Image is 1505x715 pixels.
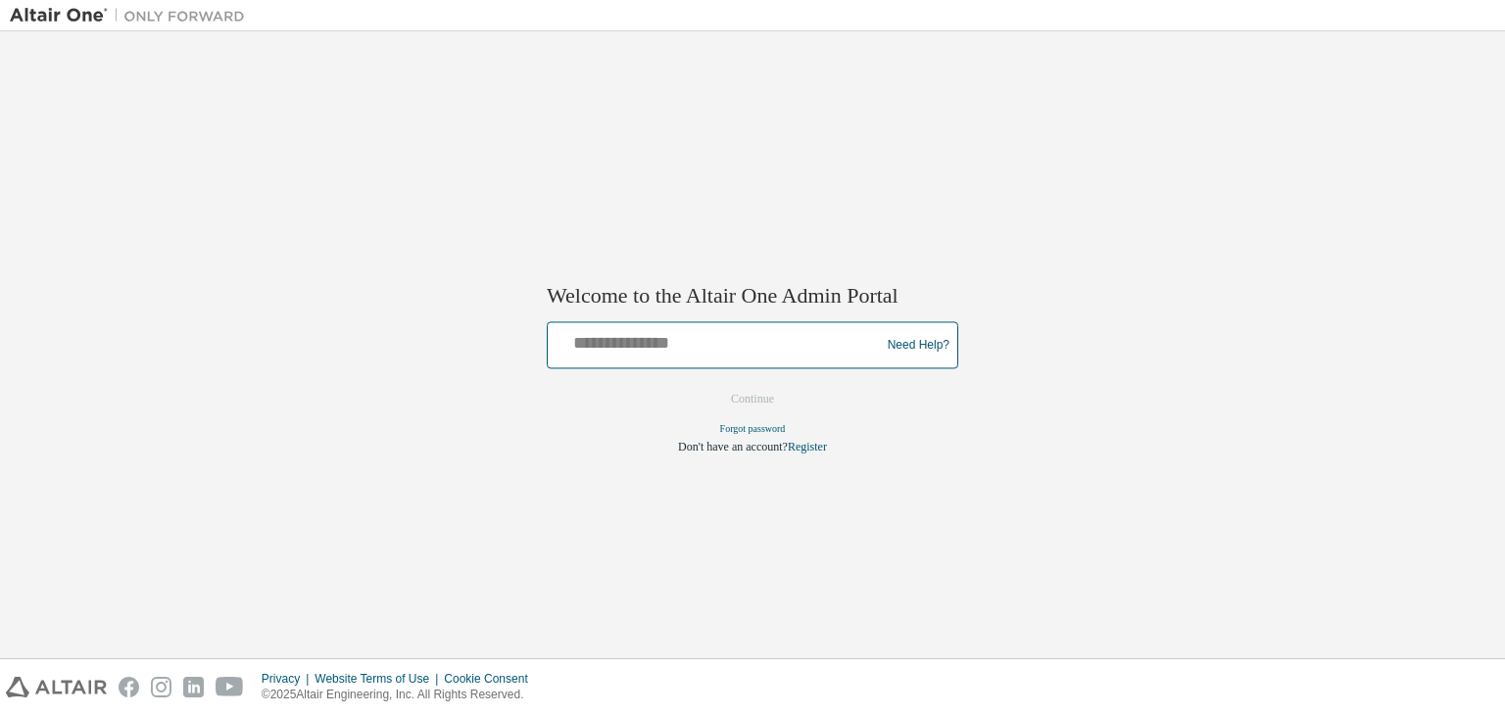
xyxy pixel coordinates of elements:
[547,282,958,310] h2: Welcome to the Altair One Admin Portal
[119,677,139,697] img: facebook.svg
[183,677,204,697] img: linkedin.svg
[315,671,444,687] div: Website Terms of Use
[444,671,539,687] div: Cookie Consent
[151,677,171,697] img: instagram.svg
[10,6,255,25] img: Altair One
[720,424,786,435] a: Forgot password
[262,687,540,703] p: © 2025 Altair Engineering, Inc. All Rights Reserved.
[678,441,788,454] span: Don't have an account?
[788,441,827,454] a: Register
[6,677,107,697] img: altair_logo.svg
[216,677,244,697] img: youtube.svg
[262,671,315,687] div: Privacy
[888,345,949,346] a: Need Help?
